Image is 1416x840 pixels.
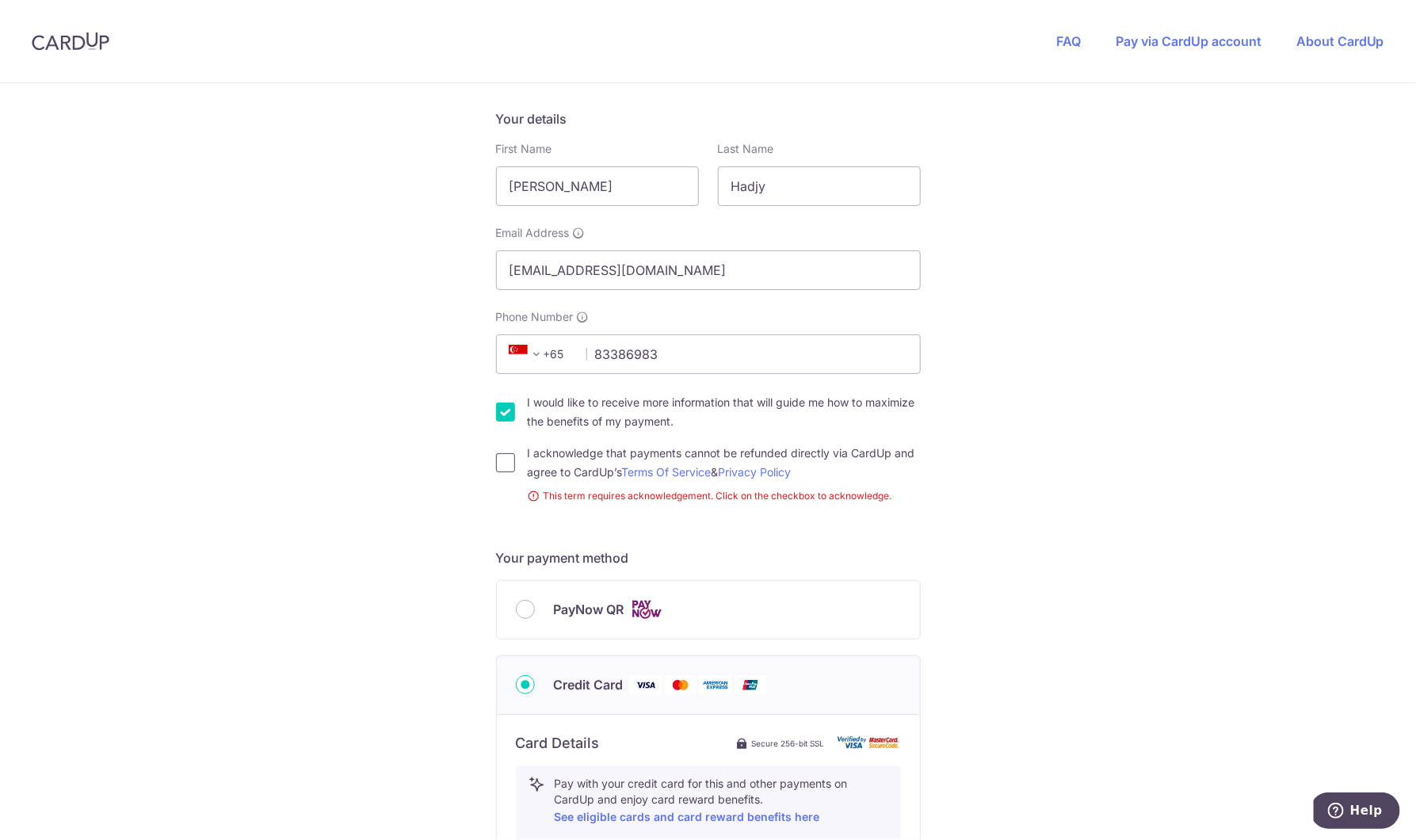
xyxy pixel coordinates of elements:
a: Pay via CardUp account [1116,33,1261,49]
img: CardUp [32,32,109,51]
div: Credit Card Visa Mastercard American Express Union Pay [516,675,901,695]
img: Union Pay [735,675,766,695]
span: +65 [504,345,575,364]
div: PayNow QR Cards logo [516,600,901,620]
label: Last Name [718,141,774,157]
span: Credit Card [554,675,624,694]
img: Mastercard [665,675,697,695]
iframe: Opens a widget where you can find more information [1314,792,1400,832]
input: Email address [496,250,921,290]
a: Privacy Policy [719,465,792,479]
img: card secure [838,736,901,750]
span: Email Address [496,225,570,241]
a: FAQ [1056,33,1081,49]
label: First Name [496,141,552,157]
span: Secure 256-bit SSL [752,737,825,750]
span: Phone Number [496,309,574,325]
span: +65 [509,345,547,364]
small: This term requires acknowledgement. Click on the checkbox to acknowledge. [528,488,921,504]
input: First name [496,166,699,206]
p: Pay with your credit card for this and other payments on CardUp and enjoy card reward benefits. [555,776,887,827]
h5: Your details [496,109,921,128]
img: American Express [700,675,731,695]
img: Visa [630,675,662,695]
label: I would like to receive more information that will guide me how to maximize the benefits of my pa... [528,393,921,431]
h6: Card Details [516,734,600,753]
img: Cards logo [631,600,662,620]
h5: Your payment method [496,548,921,567]
input: Last name [718,166,921,206]
a: About CardUp [1296,33,1384,49]
a: Terms Of Service [622,465,712,479]
label: I acknowledge that payments cannot be refunded directly via CardUp and agree to CardUp’s & [528,444,921,482]
a: See eligible cards and card reward benefits here [555,810,820,823]
span: PayNow QR [554,600,624,619]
